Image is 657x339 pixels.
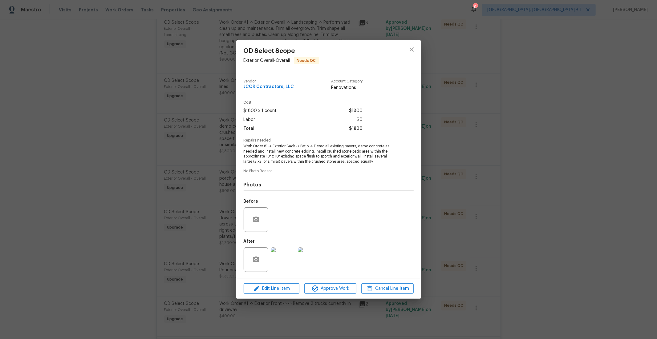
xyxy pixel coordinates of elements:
span: OD Select Scope [244,48,319,54]
span: Work Order #1 -> Exterior Back -> Patio -> Demo all existing pavers, demo concrete as needed and ... [244,144,397,164]
span: Cost [244,101,363,105]
span: $1800 x 1 count [244,106,277,115]
button: close [404,42,419,57]
span: No Photo Reason [244,169,414,173]
h4: Photos [244,182,414,188]
h5: After [244,239,255,244]
span: Total [244,124,255,133]
span: Account Category [331,79,363,83]
h5: Before [244,199,258,204]
span: Edit Line Item [245,285,298,293]
span: Vendor [244,79,294,83]
span: Renovations [331,85,363,91]
span: Cancel Line Item [363,285,412,293]
span: $1800 [349,106,363,115]
span: $0 [357,115,363,124]
span: $1800 [349,124,363,133]
span: Repairs needed [244,138,414,142]
span: JCOR Contractors, LLC [244,85,294,89]
span: Labor [244,115,255,124]
button: Edit Line Item [244,283,299,294]
div: 9 [473,4,477,10]
button: Approve Work [304,283,356,294]
span: Exterior Overall - Overall [244,58,290,62]
span: Needs QC [294,58,318,64]
span: Approve Work [306,285,355,293]
button: Cancel Line Item [361,283,413,294]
